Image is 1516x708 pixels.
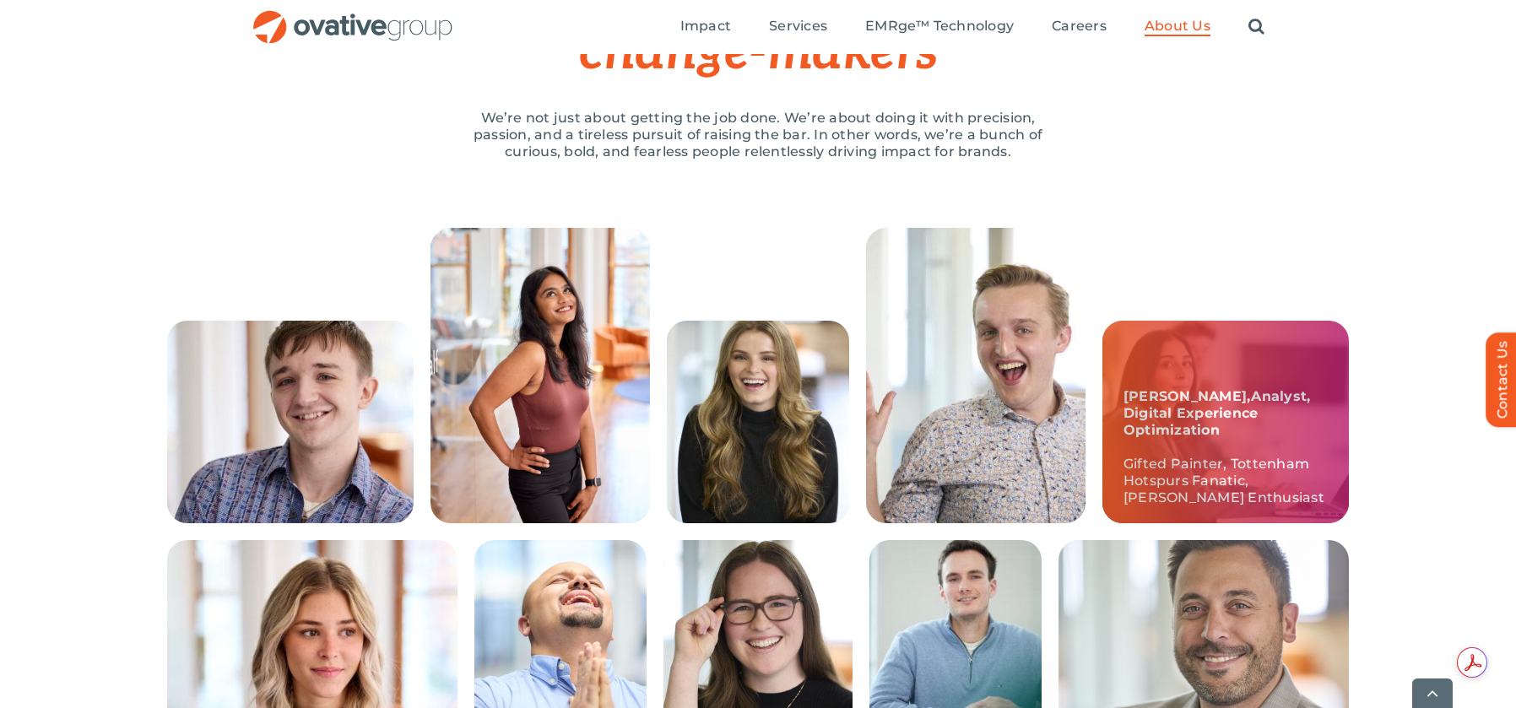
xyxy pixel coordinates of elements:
[1052,18,1107,36] a: Careers
[865,18,1014,36] a: EMRge™ Technology
[1052,18,1107,35] span: Careers
[1145,18,1210,36] a: About Us
[866,228,1086,523] img: People – Collage McCrossen
[1123,388,1310,438] strong: [PERSON_NAME],
[1248,18,1264,36] a: Search
[1123,388,1310,438] b: Analyst, Digital Experience Optimization
[680,18,731,36] a: Impact
[454,110,1062,160] p: We’re not just about getting the job done. We’re about doing it with precision, passion, and a ti...
[430,228,650,523] img: 240613_Ovative Group_Portrait14945 (1)
[667,321,849,523] img: People – Collage Lauren
[769,18,827,35] span: Services
[769,18,827,36] a: Services
[865,18,1014,35] span: EMRge™ Technology
[1123,388,1328,506] p: Gifted Painter, Tottenham Hotspurs Fanatic, [PERSON_NAME] Enthusiast
[252,8,454,24] a: OG_Full_horizontal_RGB
[680,18,731,35] span: Impact
[1145,18,1210,35] span: About Us
[167,321,414,523] img: People – Collage Ethan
